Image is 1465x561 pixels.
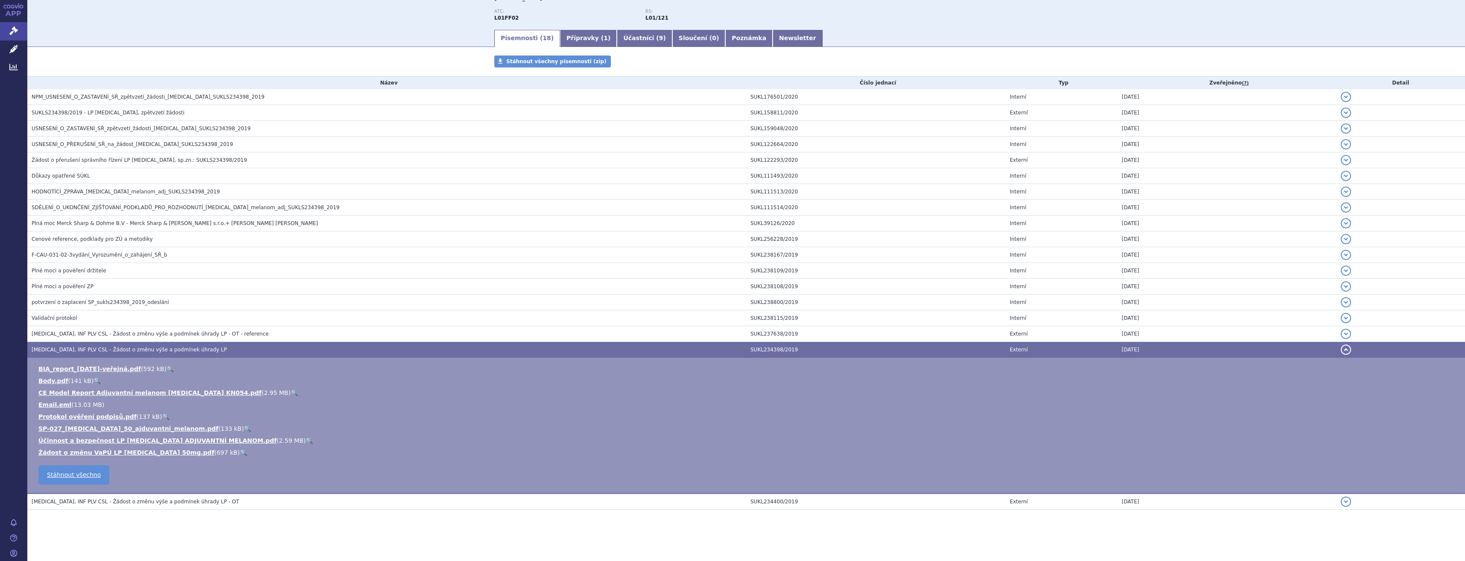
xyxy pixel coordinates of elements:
span: Interní [1010,94,1026,100]
span: Interní [1010,173,1026,179]
button: detail [1341,313,1351,323]
th: Název [27,76,746,89]
th: Zveřejněno [1118,76,1337,89]
td: [DATE] [1118,184,1337,200]
abbr: (?) [1242,80,1249,86]
span: HODNOTÍCÍ_ZPRÁVA_KEYTRUDA_melanom_adj_SUKLS234398_2019 [32,189,220,195]
td: [DATE] [1118,295,1337,310]
button: detail [1341,345,1351,355]
a: CE Model Report Adjuvantní melanom [MEDICAL_DATA] KN054.pdf [38,389,262,396]
button: detail [1341,281,1351,292]
button: detail [1341,297,1351,307]
span: Externí [1010,157,1027,163]
span: SUKLS234398/2019 - LP Keytruda, zpětvzetí žádosti [32,110,184,116]
button: detail [1341,234,1351,244]
a: 🔍 [166,365,174,372]
td: SUKL39126/2020 [746,216,1005,231]
td: SUKL238108/2019 [746,279,1005,295]
td: SUKL238800/2019 [746,295,1005,310]
td: [DATE] [1118,89,1337,105]
td: [DATE] [1118,137,1337,152]
td: [DATE] [1118,263,1337,279]
a: Sloučení (0) [672,30,725,47]
td: SUKL238109/2019 [746,263,1005,279]
span: 133 kB [221,425,242,432]
li: ( ) [38,448,1456,457]
span: KEYTRUDA, INF PLV CSL - Žádost o změnu výše a podmínek úhrady LP [32,347,227,353]
a: Přípravky (1) [560,30,617,47]
td: [DATE] [1118,326,1337,342]
td: SUKL159048/2020 [746,121,1005,137]
td: [DATE] [1118,168,1337,184]
a: Písemnosti (18) [494,30,560,47]
li: ( ) [38,412,1456,421]
a: Účastníci (9) [617,30,672,47]
span: Plné moci a pověření držitele [32,268,106,274]
span: Interní [1010,236,1026,242]
button: detail [1341,108,1351,118]
a: BIA_report_[DATE]-veřejná.pdf [38,365,141,372]
a: Účinnost a bezpečnost LP [MEDICAL_DATA] ADJUVANTNÍ MELANOM.pdf [38,437,277,444]
td: [DATE] [1118,279,1337,295]
a: Newsletter [773,30,823,47]
td: SUKL111514/2020 [746,200,1005,216]
th: Detail [1337,76,1465,89]
span: 2.59 MB [279,437,304,444]
td: SUKL256228/2019 [746,231,1005,247]
span: SDĚLENÍ_O_UKONČENÍ_ZJIŠŤOVÁNÍ_PODKLADŮ_PRO_ROZHODNUTÍ_KEYTRUDA_melanom_adj_SUKLS234398_2019 [32,205,339,210]
span: Interní [1010,252,1026,258]
span: KEYTRUDA, INF PLV CSL - Žádost o změnu výše a podmínek úhrady LP - OT - reference [32,331,268,337]
span: NPM_USNESENÍ_O_ZASTAVENÍ_SŘ_zpětvzetí_žádosti_KEYTRUDA_SUKLS234398_2019 [32,94,265,100]
button: detail [1341,123,1351,134]
span: Plná moc Merck Sharp & Dohme B.V - Merck Sharp & Dohme s.r.o.+ POV Dvořáková [32,220,318,226]
span: 592 kB [143,365,164,372]
span: KEYTRUDA, INF PLV CSL - Žádost o změnu výše a podmínek úhrady LP - OT [32,499,239,505]
td: [DATE] [1118,216,1337,231]
span: Interní [1010,220,1026,226]
a: Stáhnout všechno [38,465,109,485]
span: Validační protokol [32,315,77,321]
span: 0 [712,35,716,41]
td: [DATE] [1118,342,1337,358]
td: [DATE] [1118,494,1337,510]
button: detail [1341,266,1351,276]
span: 18 [543,35,551,41]
td: SUKL234398/2019 [746,342,1005,358]
td: SUKL158811/2020 [746,105,1005,121]
td: [DATE] [1118,310,1337,326]
strong: pembrolizumab [645,15,668,21]
span: 697 kB [216,449,237,456]
a: Stáhnout všechny písemnosti (zip) [494,56,611,67]
span: Interní [1010,315,1026,321]
a: 🔍 [244,425,251,432]
th: Číslo jednací [746,76,1005,89]
a: 🔍 [240,449,247,456]
span: Interní [1010,299,1026,305]
td: [DATE] [1118,152,1337,168]
span: Interní [1010,268,1026,274]
li: ( ) [38,436,1456,445]
a: SP-027_[MEDICAL_DATA]_50_ajduvantni_melanom.pdf [38,425,219,432]
li: ( ) [38,400,1456,409]
span: Interní [1010,205,1026,210]
td: SUKL238115/2019 [746,310,1005,326]
a: Žádost o změnu VaPÚ LP [MEDICAL_DATA] 50mg.pdf [38,449,214,456]
span: 141 kB [70,377,91,384]
span: Externí [1010,499,1027,505]
span: potvrzení o zaplacení SP_sukls234398_2019_odeslání [32,299,169,305]
td: SUKL122293/2020 [746,152,1005,168]
a: Body.pdf [38,377,68,384]
span: 2.95 MB [264,389,288,396]
span: Plné moci a pověření ZP [32,283,93,289]
span: Stáhnout všechny písemnosti (zip) [506,58,607,64]
a: 🔍 [162,413,169,420]
span: USNESENÍ_O_PŘERUŠENÍ_SŘ_na_žádost_KEYTRUDA_SUKLS234398_2019 [32,141,233,147]
span: Externí [1010,110,1027,116]
button: detail [1341,155,1351,165]
button: detail [1341,250,1351,260]
li: ( ) [38,365,1456,373]
a: 🔍 [306,437,313,444]
span: F-CAU-031-02-3vydání_Vyrozumění_o_zahájení_SŘ_b [32,252,167,258]
td: [DATE] [1118,200,1337,216]
button: detail [1341,202,1351,213]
